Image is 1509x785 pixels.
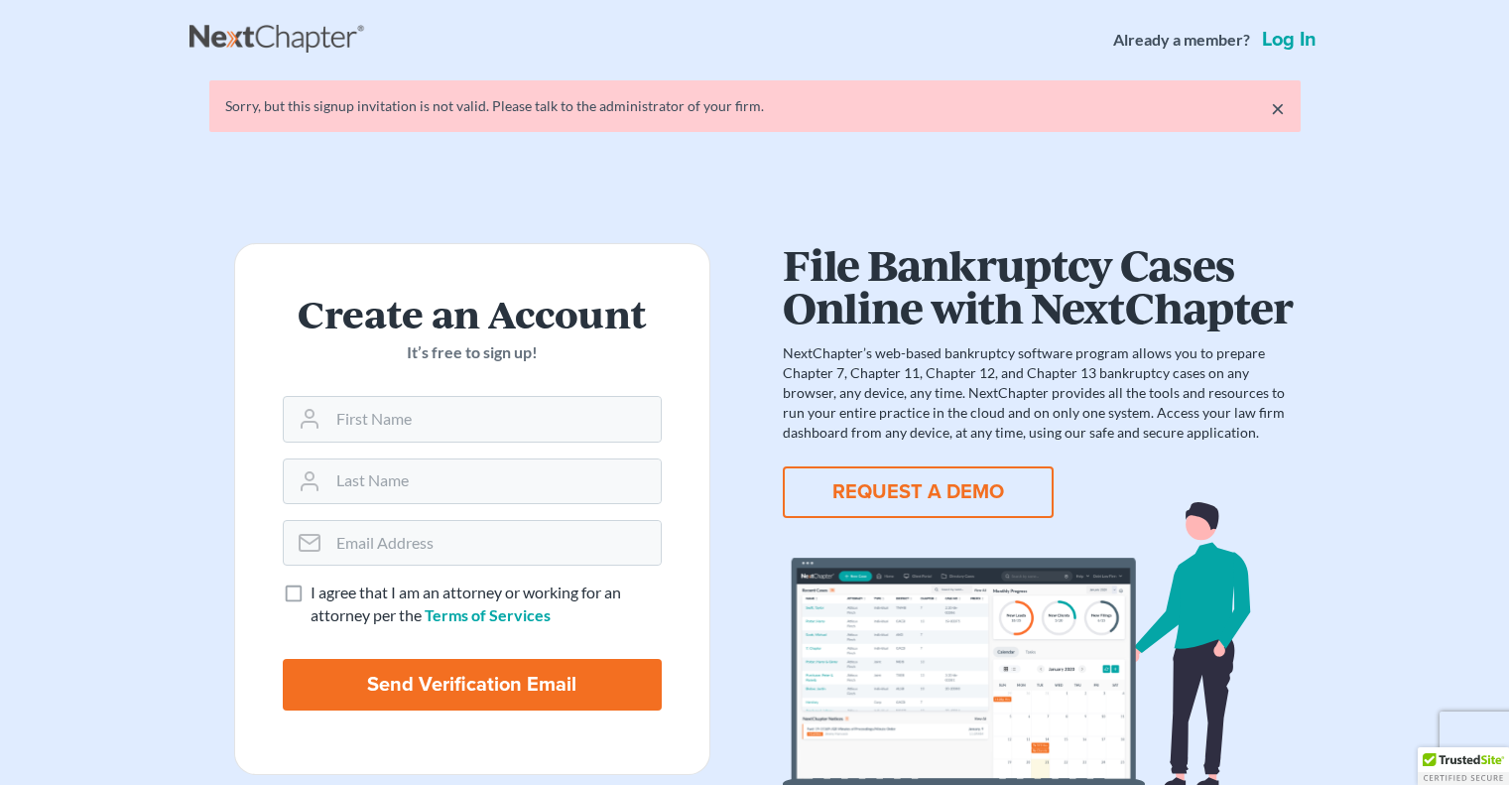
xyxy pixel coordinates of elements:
[328,459,661,503] input: Last Name
[783,243,1293,327] h1: File Bankruptcy Cases Online with NextChapter
[328,521,661,565] input: Email Address
[225,96,1285,116] div: Sorry, but this signup invitation is not valid. Please talk to the administrator of your firm.
[328,397,661,441] input: First Name
[1271,96,1285,120] a: ×
[283,292,662,333] h2: Create an Account
[1418,747,1509,785] div: TrustedSite Certified
[783,343,1293,443] p: NextChapter’s web-based bankruptcy software program allows you to prepare Chapter 7, Chapter 11, ...
[783,466,1054,518] button: REQUEST A DEMO
[283,659,662,711] input: Send Verification Email
[1113,29,1250,52] strong: Already a member?
[1258,30,1320,50] a: Log in
[425,605,551,624] a: Terms of Services
[311,583,621,624] span: I agree that I am an attorney or working for an attorney per the
[283,341,662,364] p: It’s free to sign up!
